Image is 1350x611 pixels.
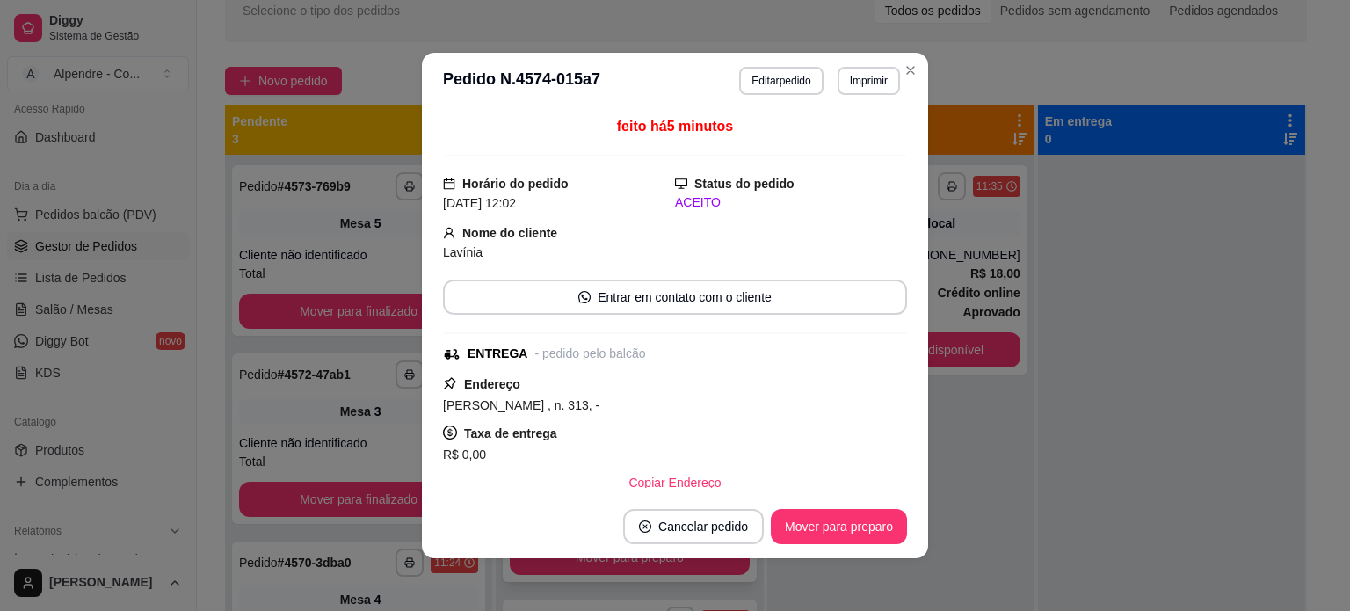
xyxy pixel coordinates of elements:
[623,509,764,544] button: close-circleCancelar pedido
[771,509,907,544] button: Mover para preparo
[694,177,795,191] strong: Status do pedido
[443,245,483,259] span: Lavínia
[838,67,900,95] button: Imprimir
[462,226,557,240] strong: Nome do cliente
[578,291,591,303] span: whats-app
[468,345,527,363] div: ENTREGA
[443,196,516,210] span: [DATE] 12:02
[443,178,455,190] span: calendar
[675,193,907,212] div: ACEITO
[639,520,651,533] span: close-circle
[896,56,925,84] button: Close
[443,426,457,440] span: dollar
[443,398,599,412] span: [PERSON_NAME] , n. 313, -
[464,426,557,440] strong: Taxa de entrega
[464,377,520,391] strong: Endereço
[614,465,735,500] button: Copiar Endereço
[534,345,645,363] div: - pedido pelo balcão
[443,67,600,95] h3: Pedido N. 4574-015a7
[443,227,455,239] span: user
[462,177,569,191] strong: Horário do pedido
[739,67,823,95] button: Editarpedido
[443,376,457,390] span: pushpin
[675,178,687,190] span: desktop
[617,119,733,134] span: feito há 5 minutos
[443,280,907,315] button: whats-appEntrar em contato com o cliente
[443,447,486,462] span: R$ 0,00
